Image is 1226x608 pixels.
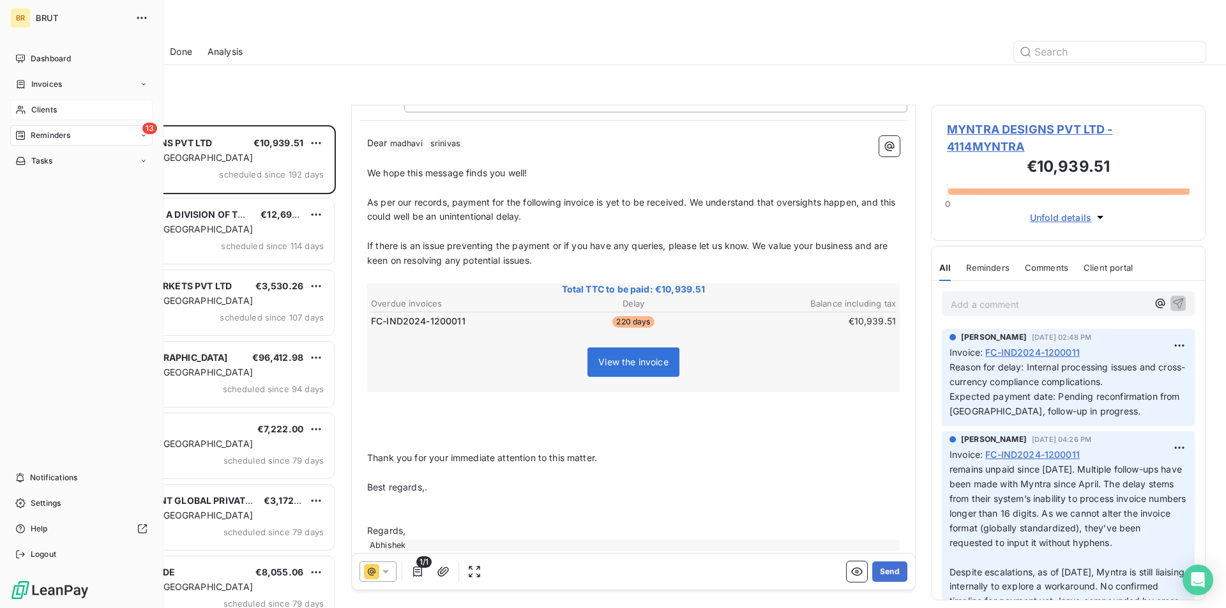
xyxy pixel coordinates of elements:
th: Balance including tax [722,297,897,310]
span: Plan de relance [GEOGRAPHIC_DATA] [91,367,253,377]
span: BRUT [36,13,128,23]
span: €96,412.98 [252,352,304,363]
div: grid [61,125,336,608]
span: Settings [31,498,61,509]
span: Analysis [208,45,243,58]
span: Reminders [966,262,1009,273]
span: [DATE] 04:26 PM [1032,436,1091,443]
span: MYNTRA DESIGNS PVT LTD - 4114MYNTRA [947,121,1190,155]
span: All [939,262,951,273]
span: scheduled since 79 days [223,455,324,466]
span: Logout [31,549,56,560]
span: scheduled since 79 days [223,527,324,537]
span: Expected payment date: Pending reconfirmation from [GEOGRAPHIC_DATA], follow-up in progress. [950,391,1183,416]
input: Search [1014,42,1206,62]
span: Help [31,523,48,535]
button: Send [872,561,907,582]
span: €8,055.06 [255,566,303,577]
span: We hope this message finds you well! [367,167,527,178]
span: FC-IND2024-1200011 [371,315,465,328]
span: Clients [31,104,57,116]
span: scheduled since 107 days [220,312,324,323]
td: €10,939.51 [722,314,897,328]
span: €3,172.77 [264,495,307,506]
th: Overdue invoices [370,297,545,310]
span: €3,530.26 [255,280,303,291]
span: Regards, [367,525,405,536]
span: scheduled since 94 days [223,384,324,394]
span: Total TTC to be paid: €10,939.51 [369,283,898,296]
span: Client portal [1084,262,1133,273]
span: If there is an issue preventing the payment or if you have any queries, please let us know. We va... [367,240,890,266]
span: 13 [142,123,157,134]
span: Plan de relance [GEOGRAPHIC_DATA] [91,438,253,449]
span: Done [170,45,192,58]
span: FC-IND2024-1200011 [985,448,1080,461]
a: Help [10,519,153,539]
th: Delay [546,297,720,310]
span: Plan de relance [GEOGRAPHIC_DATA] [91,295,253,306]
span: madhavi [388,137,425,151]
span: Plan de relance [GEOGRAPHIC_DATA] [91,152,253,163]
span: Reminders [31,130,70,141]
span: View the invoice [598,356,668,367]
span: Best regards,. [367,482,427,492]
span: Comments [1025,262,1068,273]
img: Logo LeanPay [10,580,89,600]
span: remains unpaid since [DATE]. Multiple follow-ups have been made with Myntra since April. The dela... [950,464,1189,547]
span: As per our records, payment for the following invoice is yet to be received. We understand that o... [367,197,898,222]
span: Plan de relance [GEOGRAPHIC_DATA] [91,581,253,592]
h3: €10,939.51 [947,155,1190,181]
span: Invoices [31,79,62,90]
span: 220 days [612,316,654,328]
button: Unfold details [1026,210,1110,225]
span: [PERSON_NAME] [961,331,1027,343]
span: Plan de relance [GEOGRAPHIC_DATA] [91,510,253,521]
span: [PERSON_NAME] [961,434,1027,445]
span: €7,222.00 [257,423,303,434]
span: PEPPER CONTENT GLOBAL PRIVATE LTD [90,495,270,506]
span: scheduled since 114 days [221,241,324,251]
div: Open Intercom Messenger [1183,565,1213,595]
span: Tasks [31,155,53,167]
span: Reason for delay: Internal processing issues and cross-currency compliance complications. [950,361,1185,387]
span: Thank you for your immediate attention to this matter. [367,452,597,463]
span: scheduled since 192 days [219,169,324,179]
span: 1/1 [416,556,432,568]
span: Invoice : [950,448,983,461]
span: Notifications [30,472,77,483]
span: Plan de relance [GEOGRAPHIC_DATA] [91,224,253,234]
span: srinivas [428,137,462,151]
span: 0 [945,199,950,209]
span: Dear [367,137,388,148]
span: FC-IND2024-1200011 [985,346,1080,359]
span: €12,691.10 [261,209,308,220]
span: Dashboard [31,53,71,65]
span: Unfold details [1030,211,1091,224]
div: BR [10,8,31,28]
span: [DATE] 02:48 PM [1032,333,1091,341]
span: €10,939.51 [254,137,304,148]
span: PLATFORM GSK, A DIVISION OF TLGINDI [90,209,269,220]
span: Invoice : [950,346,983,359]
